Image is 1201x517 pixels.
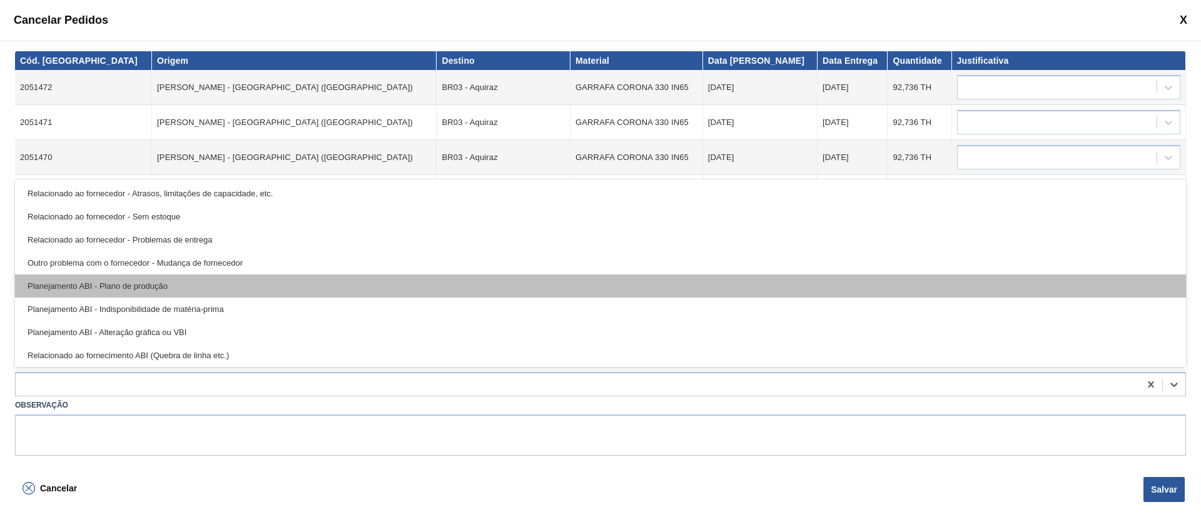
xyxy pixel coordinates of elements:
[952,51,1186,70] th: Justificativa
[570,175,703,210] td: GARRAFA CORONA 330 IN65
[152,175,437,210] td: [PERSON_NAME] - [GEOGRAPHIC_DATA] ([GEOGRAPHIC_DATA])
[437,140,570,175] td: BR03 - Aquiraz
[818,70,888,105] td: [DATE]
[152,105,437,140] td: [PERSON_NAME] - [GEOGRAPHIC_DATA] ([GEOGRAPHIC_DATA])
[888,140,951,175] td: 92,736 TH
[15,228,1186,251] div: Relacionado ao fornecedor - Problemas de entrega
[15,51,152,70] th: Cód. [GEOGRAPHIC_DATA]
[818,140,888,175] td: [DATE]
[703,140,818,175] td: [DATE]
[15,175,152,210] td: 2051469
[15,321,1186,344] div: Planejamento ABI - Alteração gráfica ou VBI
[570,51,703,70] th: Material
[570,70,703,105] td: GARRAFA CORONA 330 IN65
[570,105,703,140] td: GARRAFA CORONA 330 IN65
[15,274,1186,298] div: Planejamento ABI - Plano de produção
[437,51,570,70] th: Destino
[888,105,951,140] td: 92,736 TH
[15,298,1186,321] div: Planejamento ABI - Indisponibilidade de matéria-prima
[888,51,951,70] th: Quantidade
[703,70,818,105] td: [DATE]
[15,205,1186,228] div: Relacionado ao fornecedor - Sem estoque
[15,344,1186,367] div: Relacionado ao fornecimento ABI (Quebra de linha etc.)
[15,396,1186,414] label: Observação
[14,14,108,27] span: Cancelar Pedidos
[703,105,818,140] td: [DATE]
[437,105,570,140] td: BR03 - Aquiraz
[1143,477,1185,502] button: Salvar
[152,51,437,70] th: Origem
[15,251,1186,274] div: Outro problema com o fornecedor - Mudança de fornecedor
[437,175,570,210] td: BR03 - Aquiraz
[888,175,951,210] td: 92,736 TH
[40,483,77,493] span: Cancelar
[818,175,888,210] td: [DATE]
[703,51,818,70] th: Data [PERSON_NAME]
[437,70,570,105] td: BR03 - Aquiraz
[818,105,888,140] td: [DATE]
[15,70,152,105] td: 2051472
[15,140,152,175] td: 2051470
[818,51,888,70] th: Data Entrega
[888,70,951,105] td: 92,736 TH
[703,175,818,210] td: [DATE]
[152,140,437,175] td: [PERSON_NAME] - [GEOGRAPHIC_DATA] ([GEOGRAPHIC_DATA])
[15,182,1186,205] div: Relacionado ao fornecedor - Atrasos, limitações de capacidade, etc.
[570,140,703,175] td: GARRAFA CORONA 330 IN65
[152,70,437,105] td: [PERSON_NAME] - [GEOGRAPHIC_DATA] ([GEOGRAPHIC_DATA])
[15,105,152,140] td: 2051471
[15,476,84,501] button: Cancelar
